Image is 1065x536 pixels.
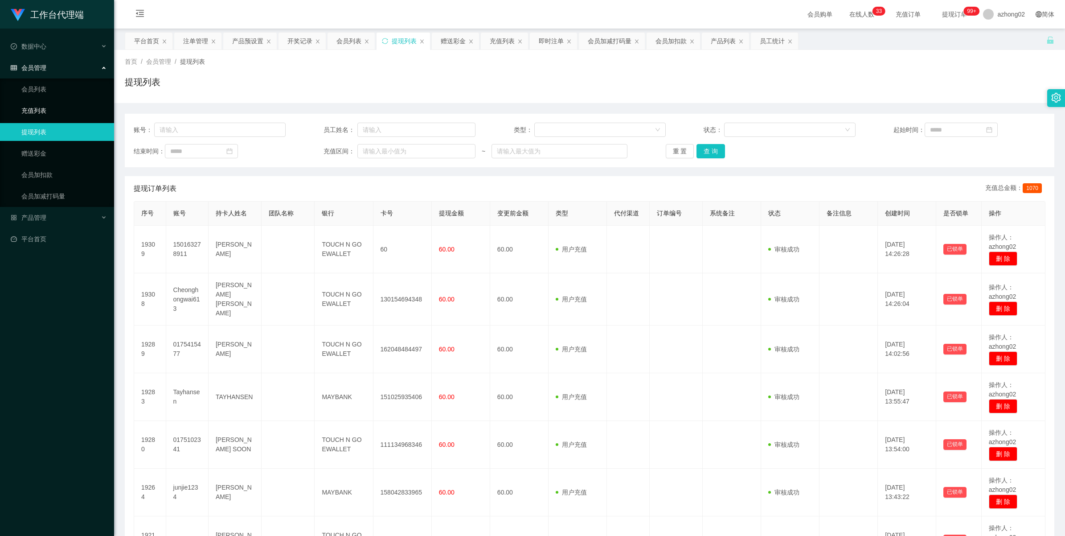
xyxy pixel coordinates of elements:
[556,346,587,353] span: 用户充值
[134,273,166,326] td: 19308
[490,373,549,421] td: 60.00
[490,421,549,469] td: 60.00
[373,469,432,516] td: 158042833965
[943,294,967,305] button: 已锁单
[989,334,1016,350] span: 操作人：azhong02
[324,147,357,156] span: 充值区间：
[315,373,373,421] td: MAYBANK
[11,230,107,248] a: 图标: dashboard平台首页
[876,7,879,16] p: 3
[989,210,1001,217] span: 操作
[209,373,262,421] td: TAYHANSEN
[373,226,432,273] td: 60
[232,33,263,49] div: 产品预设置
[989,301,1017,316] button: 删 除
[768,489,799,496] span: 审核成功
[209,421,262,469] td: [PERSON_NAME] SOON
[11,43,17,49] i: 图标: check-circle-o
[787,39,793,44] i: 图标: close
[768,296,799,303] span: 审核成功
[21,187,107,205] a: 会员加减打码量
[893,125,925,135] span: 起始时间：
[315,39,320,44] i: 图标: close
[943,439,967,450] button: 已锁单
[134,226,166,273] td: 19309
[336,33,361,49] div: 会员列表
[322,210,334,217] span: 银行
[357,123,475,137] input: 请输入
[21,102,107,120] a: 充值列表
[364,39,369,44] i: 图标: close
[696,144,725,158] button: 查 询
[1051,93,1061,103] i: 图标: setting
[439,346,455,353] span: 60.00
[266,39,271,44] i: 图标: close
[146,58,171,65] span: 会员管理
[986,127,992,133] i: 图标: calendar
[226,148,233,154] i: 图标: calendar
[634,39,639,44] i: 图标: close
[655,127,660,133] i: 图标: down
[497,210,528,217] span: 变更前金额
[382,38,388,44] i: 图标: sync
[439,296,455,303] span: 60.00
[989,252,1017,266] button: 删 除
[989,447,1017,461] button: 删 除
[315,326,373,373] td: TOUCH N GO EWALLET
[166,226,209,273] td: 150163278911
[287,33,312,49] div: 开奖记录
[11,11,84,18] a: 工作台代理端
[943,392,967,402] button: 已锁单
[315,273,373,326] td: TOUCH N GO EWALLET
[879,7,882,16] p: 3
[439,489,455,496] span: 60.00
[125,75,160,89] h1: 提现列表
[878,273,936,326] td: [DATE] 14:26:04
[989,495,1017,509] button: 删 除
[166,373,209,421] td: Tayhansen
[768,393,799,400] span: 审核成功
[357,144,475,158] input: 请输入最小值为
[704,125,725,135] span: 状态：
[439,246,455,253] span: 60.00
[827,210,852,217] span: 备注信息
[989,234,1016,250] span: 操作人：azhong02
[209,326,262,373] td: [PERSON_NAME]
[21,166,107,184] a: 会员加扣款
[492,144,627,158] input: 请输入最大值为
[490,326,549,373] td: 60.00
[872,7,885,16] sup: 33
[539,33,564,49] div: 即时注单
[11,9,25,21] img: logo.9652507e.png
[938,11,971,17] span: 提现订单
[878,421,936,469] td: [DATE] 13:54:00
[1046,36,1054,44] i: 图标: unlock
[134,147,165,156] span: 结束时间：
[21,144,107,162] a: 赠送彩金
[373,421,432,469] td: 111134968346
[125,58,137,65] span: 首页
[141,58,143,65] span: /
[985,183,1045,194] div: 充值总金额：
[514,125,535,135] span: 类型：
[556,441,587,448] span: 用户充值
[315,421,373,469] td: TOUCH N GO EWALLET
[517,39,523,44] i: 图标: close
[878,326,936,373] td: [DATE] 14:02:56
[1023,183,1042,193] span: 1070
[689,39,695,44] i: 图标: close
[556,296,587,303] span: 用户充值
[11,43,46,50] span: 数据中心
[588,33,631,49] div: 会员加减打码量
[209,226,262,273] td: [PERSON_NAME]
[173,210,186,217] span: 账号
[209,469,262,516] td: [PERSON_NAME]
[655,33,687,49] div: 会员加扣款
[943,487,967,498] button: 已锁单
[439,393,455,400] span: 60.00
[666,144,694,158] button: 重 置
[324,125,357,135] span: 员工姓名：
[373,273,432,326] td: 130154694348
[180,58,205,65] span: 提现列表
[989,381,1016,398] span: 操作人：azhong02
